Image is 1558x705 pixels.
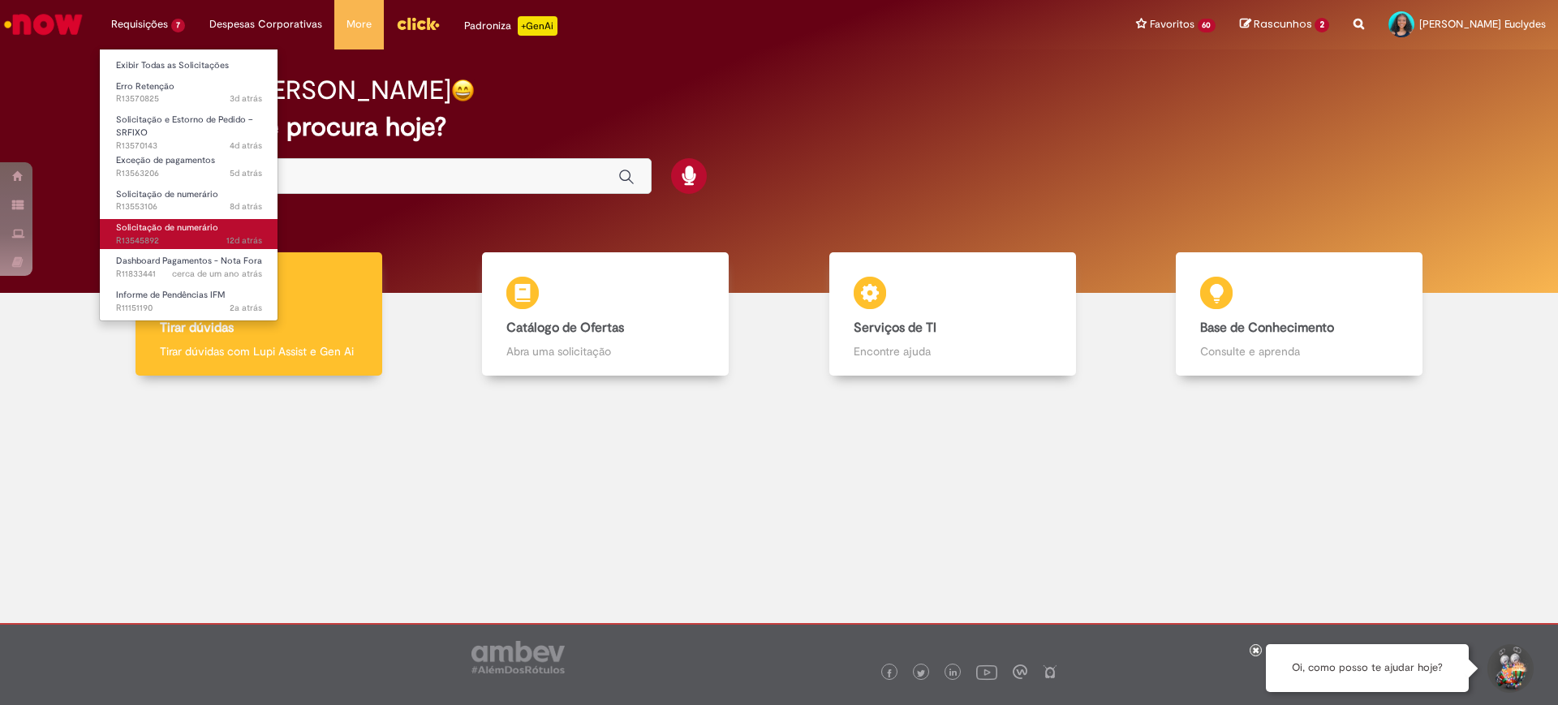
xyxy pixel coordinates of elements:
[160,343,358,359] p: Tirar dúvidas com Lupi Assist e Gen Ai
[116,154,215,166] span: Exceção de pagamentos
[1485,644,1534,693] button: Iniciar Conversa de Suporte
[518,16,557,36] p: +GenAi
[100,286,278,316] a: Aberto R11151190 : Informe de Pendências IFM
[1150,16,1194,32] span: Favoritos
[116,167,262,180] span: R13563206
[100,252,278,282] a: Aberto R11833441 : Dashboard Pagamentos - Nota Fora
[230,200,262,213] time: 21/09/2025 14:08:07
[116,140,262,153] span: R13570143
[140,76,451,105] h2: Bom dia, [PERSON_NAME]
[1013,664,1027,679] img: logo_footer_workplace.png
[100,186,278,216] a: Aberto R13553106 : Solicitação de numerário
[230,200,262,213] span: 8d atrás
[160,320,234,336] b: Tirar dúvidas
[230,92,262,105] time: 26/09/2025 14:25:26
[172,268,262,280] span: cerca de um ano atrás
[1043,664,1057,679] img: logo_footer_naosei.png
[230,167,262,179] time: 24/09/2025 14:16:33
[230,302,262,314] time: 23/02/2024 14:30:18
[116,221,218,234] span: Solicitação de numerário
[1198,19,1216,32] span: 60
[116,289,225,301] span: Informe de Pendências IFM
[100,57,278,75] a: Exibir Todas as Solicitações
[1266,644,1469,692] div: Oi, como posso te ajudar hoje?
[111,16,168,32] span: Requisições
[100,219,278,249] a: Aberto R13545892 : Solicitação de numerário
[230,140,262,152] time: 26/09/2025 11:32:49
[116,200,262,213] span: R13553106
[116,268,262,281] span: R11833441
[396,11,440,36] img: click_logo_yellow_360x200.png
[116,80,174,92] span: Erro Retenção
[976,661,997,682] img: logo_footer_youtube.png
[172,268,262,280] time: 06/08/2024 10:17:43
[116,188,218,200] span: Solicitação de numerário
[116,234,262,247] span: R13545892
[1254,16,1312,32] span: Rascunhos
[1315,18,1329,32] span: 2
[433,252,780,376] a: Catálogo de Ofertas Abra uma solicitação
[116,114,252,139] span: Solicitação e Estorno de Pedido – SRFIXO
[116,255,262,267] span: Dashboard Pagamentos - Nota Fora
[854,320,936,336] b: Serviços de TI
[506,320,624,336] b: Catálogo de Ofertas
[171,19,185,32] span: 7
[854,343,1052,359] p: Encontre ajuda
[226,234,262,247] span: 12d atrás
[85,252,433,376] a: Tirar dúvidas Tirar dúvidas com Lupi Assist e Gen Ai
[917,669,925,677] img: logo_footer_twitter.png
[230,302,262,314] span: 2a atrás
[100,78,278,108] a: Aberto R13570825 : Erro Retenção
[506,343,704,359] p: Abra uma solicitação
[2,8,85,41] img: ServiceNow
[226,234,262,247] time: 18/09/2025 09:17:04
[99,49,278,321] ul: Requisições
[346,16,372,32] span: More
[209,16,322,32] span: Despesas Corporativas
[779,252,1126,376] a: Serviços de TI Encontre ajuda
[1126,252,1474,376] a: Base de Conhecimento Consulte e aprenda
[116,302,262,315] span: R11151190
[885,669,893,677] img: logo_footer_facebook.png
[140,113,1418,141] h2: O que você procura hoje?
[1240,17,1329,32] a: Rascunhos
[471,641,565,673] img: logo_footer_ambev_rotulo_gray.png
[230,92,262,105] span: 3d atrás
[451,79,475,102] img: happy-face.png
[100,111,278,146] a: Aberto R13570143 : Solicitação e Estorno de Pedido – SRFIXO
[1419,17,1546,31] span: [PERSON_NAME] Euclydes
[230,140,262,152] span: 4d atrás
[230,167,262,179] span: 5d atrás
[1200,343,1398,359] p: Consulte e aprenda
[949,668,958,678] img: logo_footer_linkedin.png
[1200,320,1334,336] b: Base de Conhecimento
[100,152,278,182] a: Aberto R13563206 : Exceção de pagamentos
[464,16,557,36] div: Padroniza
[116,92,262,105] span: R13570825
